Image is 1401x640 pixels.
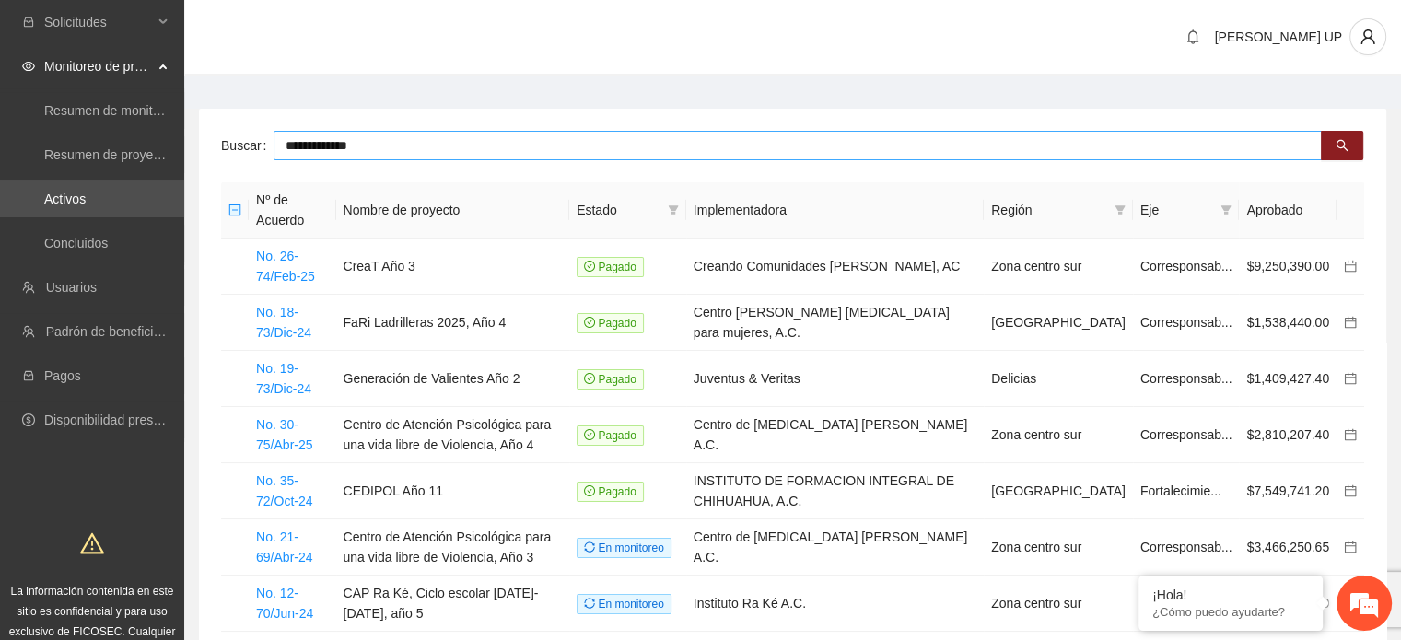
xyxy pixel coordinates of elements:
[991,200,1107,220] span: Región
[1344,316,1357,329] span: calendar
[80,531,104,555] span: warning
[22,60,35,73] span: eye
[686,407,984,463] td: Centro de [MEDICAL_DATA] [PERSON_NAME] A.C.
[1152,588,1309,602] div: ¡Hola!
[1140,315,1232,330] span: Corresponsab...
[1344,540,1357,554] a: calendar
[22,16,35,29] span: inbox
[1140,540,1232,554] span: Corresponsab...
[577,200,660,220] span: Estado
[44,236,108,250] a: Concluidos
[336,295,570,351] td: FaRi Ladrilleras 2025, Año 4
[984,576,1133,632] td: Zona centro sur
[1344,372,1357,385] span: calendar
[1115,204,1126,215] span: filter
[44,4,153,41] span: Solicitudes
[44,192,86,206] a: Activos
[1349,18,1386,55] button: user
[1239,182,1337,239] th: Aprobado
[1344,428,1357,441] span: calendar
[984,519,1133,576] td: Zona centro sur
[1140,259,1232,273] span: Corresponsab...
[1239,407,1337,463] td: $2,810,207.40
[984,295,1133,351] td: [GEOGRAPHIC_DATA]
[249,182,336,239] th: Nº de Acuerdo
[686,239,984,295] td: Creando Comunidades [PERSON_NAME], AC
[228,204,241,216] span: minus-square
[686,351,984,407] td: Juventus & Veritas
[1239,463,1337,519] td: $7,549,741.20
[1344,483,1357,498] a: calendar
[1344,541,1357,553] span: calendar
[1152,605,1309,619] p: ¿Cómo puedo ayudarte?
[1344,315,1357,330] a: calendar
[584,429,595,440] span: check-circle
[668,204,679,215] span: filter
[336,351,570,407] td: Generación de Valientes Año 2
[664,196,683,224] span: filter
[577,482,644,502] span: Pagado
[984,351,1133,407] td: Delicias
[1344,371,1357,386] a: calendar
[1140,427,1232,442] span: Corresponsab...
[577,313,644,333] span: Pagado
[1344,484,1357,497] span: calendar
[256,305,311,340] a: No. 18-73/Dic-24
[44,147,241,162] a: Resumen de proyectos aprobados
[584,541,595,553] span: sync
[1336,139,1348,154] span: search
[984,239,1133,295] td: Zona centro sur
[256,249,315,284] a: No. 26-74/Feb-25
[577,594,671,614] span: En monitoreo
[686,519,984,576] td: Centro de [MEDICAL_DATA] [PERSON_NAME] A.C.
[584,317,595,328] span: check-circle
[1239,295,1337,351] td: $1,538,440.00
[1111,196,1129,224] span: filter
[577,538,671,558] span: En monitoreo
[1344,260,1357,273] span: calendar
[577,257,644,277] span: Pagado
[984,407,1133,463] td: Zona centro sur
[44,368,81,383] a: Pagos
[1239,519,1337,576] td: $3,466,250.65
[46,324,181,339] a: Padrón de beneficiarios
[1178,22,1208,52] button: bell
[1344,427,1357,442] a: calendar
[577,425,644,446] span: Pagado
[44,103,179,118] a: Resumen de monitoreo
[984,463,1133,519] td: [GEOGRAPHIC_DATA]
[256,473,312,508] a: No. 35-72/Oct-24
[686,295,984,351] td: Centro [PERSON_NAME] [MEDICAL_DATA] para mujeres, A.C.
[44,48,153,85] span: Monitoreo de proyectos
[686,182,984,239] th: Implementadora
[584,485,595,496] span: check-circle
[584,373,595,384] span: check-circle
[1179,29,1207,44] span: bell
[44,413,202,427] a: Disponibilidad presupuestal
[221,131,274,160] label: Buscar
[1215,29,1342,44] span: [PERSON_NAME] UP
[1350,29,1385,45] span: user
[336,519,570,576] td: Centro de Atención Psicológica para una vida libre de Violencia, Año 3
[256,586,313,621] a: No. 12-70/Jun-24
[1344,259,1357,273] a: calendar
[1321,131,1363,160] button: search
[336,407,570,463] td: Centro de Atención Psicológica para una vida libre de Violencia, Año 4
[336,463,570,519] td: CEDIPOL Año 11
[336,239,570,295] td: CreaT Año 3
[686,463,984,519] td: INSTITUTO DE FORMACION INTEGRAL DE CHIHUAHUA, A.C.
[256,529,312,564] a: No. 21-69/Abr-24
[1239,351,1337,407] td: $1,409,427.40
[577,369,644,390] span: Pagado
[1140,200,1214,220] span: Eje
[1239,239,1337,295] td: $9,250,390.00
[336,182,570,239] th: Nombre de proyecto
[686,576,984,632] td: Instituto Ra Ké A.C.
[1220,204,1232,215] span: filter
[1217,196,1235,224] span: filter
[584,598,595,609] span: sync
[336,576,570,632] td: CAP Ra Ké, Ciclo escolar [DATE]-[DATE], año 5
[46,280,97,295] a: Usuarios
[1140,371,1232,386] span: Corresponsab...
[1140,483,1221,498] span: Fortalecimie...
